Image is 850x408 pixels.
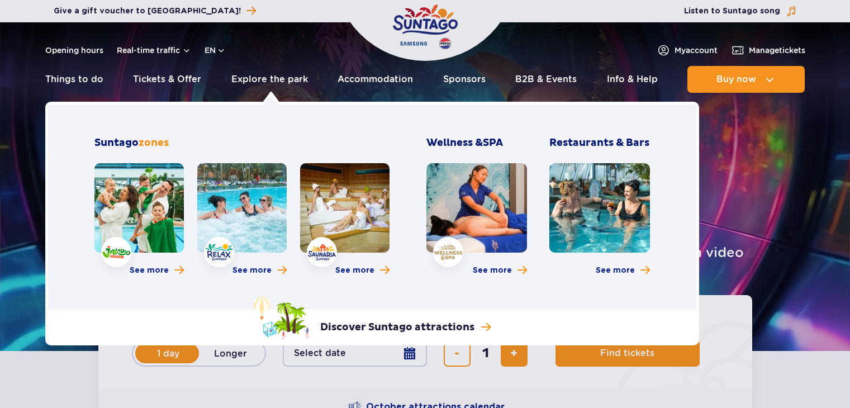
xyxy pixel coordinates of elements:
a: Discover Suntago attractions [253,296,491,340]
span: See more [596,265,635,276]
a: More about Wellness & SPA [473,265,527,276]
span: My account [675,45,718,56]
span: SPA [483,136,503,149]
a: Things to do [45,66,103,93]
a: More about Relax zone [232,265,287,276]
a: Myaccount [657,44,718,57]
a: More about Restaurants & Bars [596,265,650,276]
span: See more [232,265,272,276]
a: Opening hours [45,45,103,56]
h2: Suntago [94,136,390,150]
span: Manage tickets [749,45,805,56]
h3: Wellness & [426,136,527,150]
h3: Restaurants & Bars [549,136,650,150]
button: Buy now [687,66,805,93]
a: Tickets & Offer [133,66,201,93]
span: Buy now [716,74,756,84]
a: Explore the park [231,66,308,93]
button: Real-time traffic [117,46,191,55]
span: See more [335,265,374,276]
p: Discover Suntago attractions [320,321,474,334]
a: B2B & Events [515,66,577,93]
a: Accommodation [338,66,413,93]
span: See more [473,265,512,276]
span: See more [130,265,169,276]
a: More about Jamango zone [130,265,184,276]
a: Sponsors [443,66,486,93]
button: en [205,45,226,56]
a: Managetickets [731,44,805,57]
span: zones [139,136,169,149]
a: More about Saunaria zone [335,265,390,276]
a: Info & Help [607,66,658,93]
